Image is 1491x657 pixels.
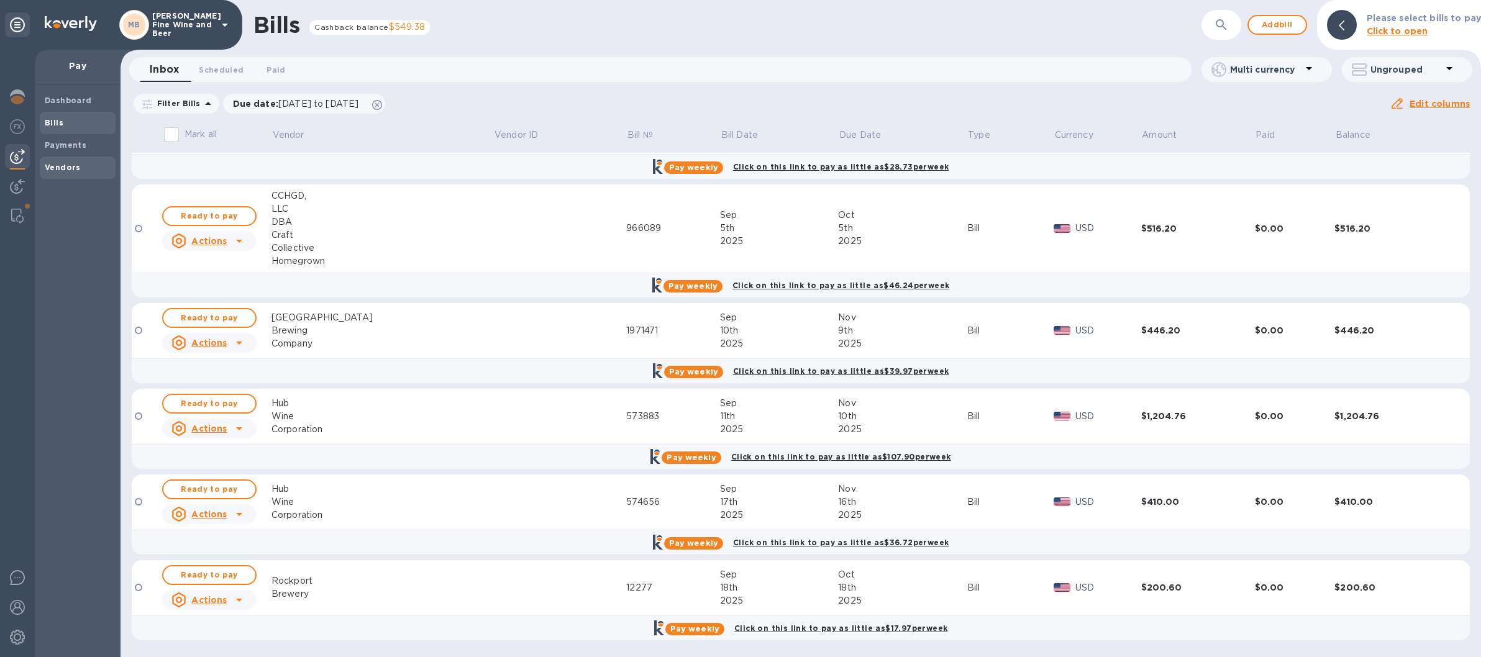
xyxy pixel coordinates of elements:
div: Hub [271,397,493,410]
div: Sep [720,483,838,496]
span: Type [968,129,1006,142]
b: Click on this link to pay as little as $107.90 per week [731,452,951,461]
p: Ungrouped [1370,63,1442,76]
div: $1,204.76 [1141,410,1255,422]
span: Bill Date [721,129,774,142]
div: 2025 [720,337,838,350]
p: USD [1075,496,1141,509]
div: Nov [838,483,967,496]
span: Add bill [1259,17,1296,32]
div: Sep [720,397,838,410]
div: 2025 [838,509,967,522]
div: Oct [838,568,967,581]
div: Corporation [271,423,493,436]
div: 2025 [838,235,967,248]
button: Ready to pay [162,206,257,226]
u: Actions [191,236,227,246]
p: Pay [45,60,111,72]
p: Currency [1055,129,1093,142]
span: Balance [1336,129,1387,142]
p: Filter Bills [152,98,201,109]
div: Bill [967,496,1054,509]
b: Click on this link to pay as little as $17.97 per week [734,623,947,633]
div: Nov [838,311,967,324]
img: Logo [45,16,97,31]
div: Unpin categories [5,12,30,37]
span: $549.38 [389,22,426,32]
u: Actions [191,424,227,433]
b: Click on this link to pay as little as $46.24 per week [732,281,949,290]
div: Wine [271,496,493,509]
span: Paid [267,63,285,76]
div: Wine [271,410,493,423]
b: Please select bills to pay [1367,13,1481,23]
div: Company [271,337,493,350]
div: DBA [271,215,493,229]
div: $446.20 [1141,324,1255,337]
span: Ready to pay [173,568,245,582]
img: USD [1054,326,1070,335]
div: 2025 [720,594,838,607]
p: Amount [1142,129,1177,142]
p: Paid [1256,129,1275,142]
span: Amount [1142,129,1193,142]
u: Actions [191,595,227,605]
div: $200.60 [1141,581,1255,594]
div: 5th [720,222,838,235]
div: 5th [838,222,967,235]
img: USD [1054,412,1070,420]
p: Balance [1336,129,1370,142]
span: Ready to pay [173,482,245,497]
div: 2025 [720,235,838,248]
div: Sep [720,311,838,324]
p: Multi currency [1230,63,1302,76]
div: $200.60 [1334,581,1448,594]
div: Due date:[DATE] to [DATE] [223,94,386,114]
div: [GEOGRAPHIC_DATA] [271,311,493,324]
div: $446.20 [1334,324,1448,337]
div: 12277 [626,581,720,594]
p: Vendor ID [495,129,538,142]
div: 2025 [720,423,838,436]
p: Bill Date [721,129,758,142]
span: [DATE] to [DATE] [278,99,358,109]
button: Ready to pay [162,479,257,499]
p: Vendor [273,129,304,142]
b: Payments [45,140,86,150]
div: $410.00 [1141,496,1255,508]
div: 11th [720,410,838,423]
p: Mark all [185,128,217,141]
div: Bill [967,581,1054,594]
div: $1,204.76 [1334,410,1448,422]
div: $516.20 [1334,222,1448,235]
div: Collective [271,242,493,255]
img: USD [1054,224,1070,233]
p: USD [1075,410,1141,423]
p: USD [1075,324,1141,337]
button: Ready to pay [162,308,257,328]
b: Click on this link to pay as little as $36.72 per week [733,538,949,547]
div: $0.00 [1255,581,1335,594]
span: Scheduled [199,63,244,76]
div: 574656 [626,496,720,509]
span: Vendor [273,129,321,142]
div: 18th [838,581,967,594]
div: 573883 [626,410,720,423]
span: Cashback balance [314,22,388,32]
div: Nov [838,397,967,410]
div: $0.00 [1255,410,1335,422]
div: Craft [271,229,493,242]
b: Bills [45,118,63,127]
div: 17th [720,496,838,509]
p: Type [968,129,990,142]
b: Pay weekly [669,538,718,548]
div: CCHGD, [271,189,493,202]
p: USD [1075,581,1141,594]
div: Sep [720,209,838,222]
b: Pay weekly [670,624,719,633]
div: $516.20 [1141,222,1255,235]
div: Hub [271,483,493,496]
span: Inbox [150,61,179,78]
b: Pay weekly [669,163,718,172]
